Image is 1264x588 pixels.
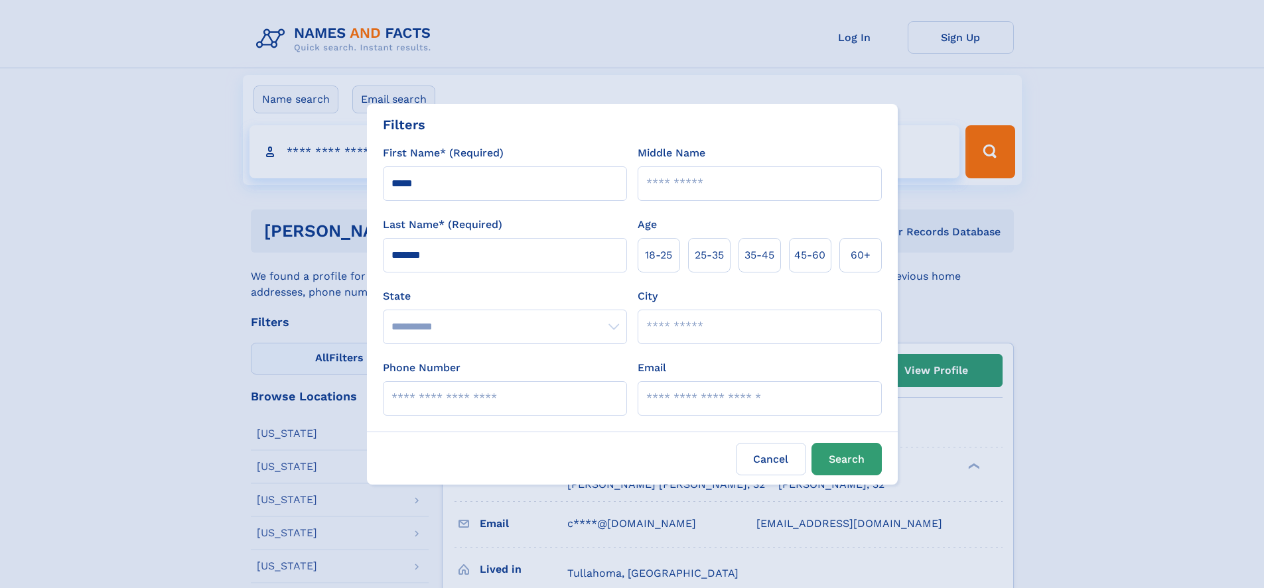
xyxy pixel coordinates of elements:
[744,247,774,263] span: 35‑45
[638,145,705,161] label: Middle Name
[383,145,504,161] label: First Name* (Required)
[383,115,425,135] div: Filters
[811,443,882,475] button: Search
[645,247,672,263] span: 18‑25
[695,247,724,263] span: 25‑35
[638,360,666,376] label: Email
[638,288,658,304] label: City
[383,360,460,376] label: Phone Number
[794,247,825,263] span: 45‑60
[383,217,502,233] label: Last Name* (Required)
[851,247,871,263] span: 60+
[638,217,657,233] label: Age
[736,443,806,475] label: Cancel
[383,288,627,304] label: State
